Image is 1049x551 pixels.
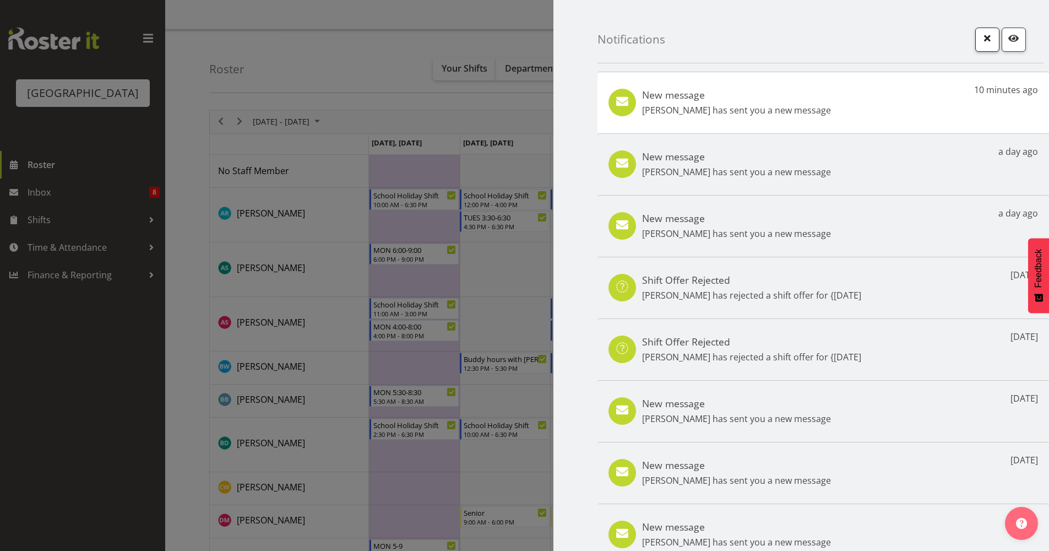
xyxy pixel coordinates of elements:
h5: New message [642,397,831,409]
p: 10 minutes ago [974,83,1038,96]
h5: New message [642,459,831,471]
span: Feedback [1034,249,1043,288]
h5: New message [642,212,831,224]
button: Mark as read [1002,28,1026,52]
p: [DATE] [1010,330,1038,343]
p: [PERSON_NAME] has rejected a shift offer for {[DATE] [642,350,861,364]
p: [PERSON_NAME] has sent you a new message [642,536,831,549]
p: a day ago [998,145,1038,158]
h5: New message [642,89,831,101]
button: Close [975,28,999,52]
p: [PERSON_NAME] has sent you a new message [642,412,831,425]
p: [PERSON_NAME] has sent you a new message [642,104,831,117]
h5: Shift Offer Rejected [642,274,861,286]
img: help-xxl-2.png [1016,518,1027,529]
p: [DATE] [1010,392,1038,405]
h5: Shift Offer Rejected [642,336,861,348]
p: [PERSON_NAME] has sent you a new message [642,227,831,240]
h5: New message [642,150,831,163]
p: [PERSON_NAME] has sent you a new message [642,474,831,487]
p: [PERSON_NAME] has rejected a shift offer for {[DATE] [642,289,861,302]
p: [PERSON_NAME] has sent you a new message [642,165,831,179]
h4: Notifications [597,33,665,46]
h5: New message [642,521,831,533]
p: a day ago [998,207,1038,220]
button: Feedback - Show survey [1028,238,1049,313]
p: [DATE] [1010,268,1038,282]
p: [DATE] [1010,453,1038,467]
